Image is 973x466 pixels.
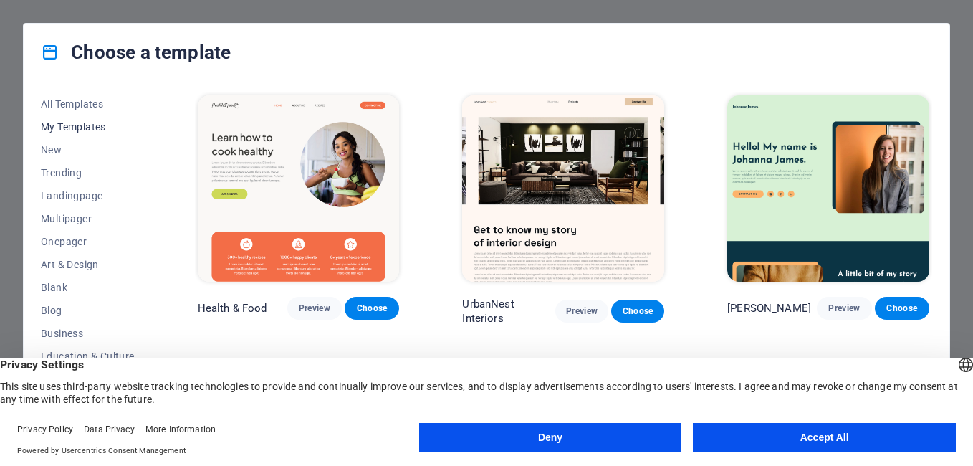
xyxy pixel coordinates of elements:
button: Blog [41,299,135,322]
p: UrbanNest Interiors [462,297,555,325]
span: Education & Culture [41,351,135,362]
button: Multipager [41,207,135,230]
p: Health & Food [198,301,267,315]
span: Choose [356,303,388,314]
img: Johanna James [727,95,929,282]
button: Preview [287,297,342,320]
button: Preview [555,300,608,323]
button: Landingpage [41,184,135,207]
span: Art & Design [41,259,135,270]
img: UrbanNest Interiors [462,95,664,282]
button: Trending [41,161,135,184]
span: Preview [828,303,860,314]
span: Preview [567,305,597,317]
span: Business [41,328,135,339]
button: My Templates [41,115,135,138]
button: Choose [345,297,399,320]
span: Multipager [41,213,135,224]
button: Choose [875,297,929,320]
span: Preview [299,303,330,314]
span: New [41,144,135,156]
h4: Choose a template [41,41,231,64]
span: Trending [41,167,135,179]
span: Blank [41,282,135,293]
button: Onepager [41,230,135,253]
span: Blog [41,305,135,316]
span: Landingpage [41,190,135,201]
span: Choose [886,303,918,314]
span: All Templates [41,98,135,110]
button: Business [41,322,135,345]
img: Health & Food [198,95,400,282]
button: Blank [41,276,135,299]
button: Preview [817,297,871,320]
span: My Templates [41,121,135,133]
button: All Templates [41,92,135,115]
button: New [41,138,135,161]
button: Education & Culture [41,345,135,368]
button: Art & Design [41,253,135,276]
span: Choose [623,305,653,317]
p: [PERSON_NAME] [727,301,811,315]
button: Choose [611,300,664,323]
span: Onepager [41,236,135,247]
